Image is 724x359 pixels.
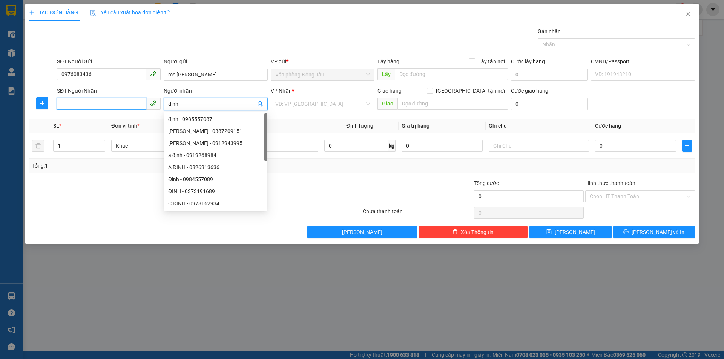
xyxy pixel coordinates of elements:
[271,88,292,94] span: VP Nhận
[164,87,267,95] div: Người nhận
[29,9,78,15] span: TẠO ĐƠN HÀNG
[164,57,267,66] div: Người gửi
[111,123,140,129] span: Đơn vị tính
[489,140,589,152] input: Ghi Chú
[377,58,399,64] span: Lấy hàng
[57,57,161,66] div: SĐT Người Gửi
[150,71,156,77] span: phone
[32,140,44,152] button: delete
[529,226,611,238] button: save[PERSON_NAME]
[377,98,397,110] span: Giao
[511,98,588,110] input: Cước giao hàng
[168,127,263,135] div: [PERSON_NAME] - 0387209151
[397,98,508,110] input: Dọc đường
[218,140,318,152] input: VD: Bàn, Ghế
[271,57,374,66] div: VP gửi
[555,228,595,236] span: [PERSON_NAME]
[511,69,588,81] input: Cước lấy hàng
[307,226,417,238] button: [PERSON_NAME]
[685,11,691,17] span: close
[90,9,170,15] span: Yêu cầu xuất hóa đơn điện tử
[29,10,34,15] span: plus
[347,123,373,129] span: Định lượng
[613,226,695,238] button: printer[PERSON_NAME] và In
[164,113,267,125] div: định - 0985557087
[164,125,267,137] div: nguyễn thị định - 0387209151
[150,100,156,106] span: phone
[419,226,528,238] button: deleteXóa Thông tin
[32,162,279,170] div: Tổng: 1
[164,149,267,161] div: a định - 0919268984
[168,187,263,196] div: ĐỊNH - 0373191689
[168,151,263,159] div: a định - 0919268984
[90,10,96,16] img: icon
[168,163,263,171] div: A ĐỊNH - 0826313636
[402,123,429,129] span: Giá trị hàng
[678,4,699,25] button: Close
[388,140,396,152] span: kg
[452,229,458,235] span: delete
[362,207,473,220] div: Chưa thanh toán
[474,180,499,186] span: Tổng cước
[595,123,621,129] span: Cước hàng
[433,87,508,95] span: [GEOGRAPHIC_DATA] tận nơi
[164,197,267,209] div: C ĐỊNH - 0978162934
[538,28,561,34] label: Gán nhãn
[632,228,684,236] span: [PERSON_NAME] và In
[275,69,370,80] span: Văn phòng Đồng Tàu
[546,229,552,235] span: save
[36,97,48,109] button: plus
[164,137,267,149] div: lê thị định - 0912943995
[53,123,59,129] span: SL
[486,119,592,133] th: Ghi chú
[377,68,395,80] span: Lấy
[168,115,263,123] div: định - 0985557087
[402,140,483,152] input: 0
[395,68,508,80] input: Dọc đường
[585,180,635,186] label: Hình thức thanh toán
[475,57,508,66] span: Lấy tận nơi
[37,100,48,106] span: plus
[511,58,545,64] label: Cước lấy hàng
[168,175,263,183] div: Định - 0984557089
[683,143,692,149] span: plus
[57,87,161,95] div: SĐT Người Nhận
[682,140,692,152] button: plus
[168,139,263,147] div: [PERSON_NAME] - 0912943995
[511,88,548,94] label: Cước giao hàng
[164,161,267,173] div: A ĐỊNH - 0826313636
[461,228,494,236] span: Xóa Thông tin
[377,88,402,94] span: Giao hàng
[116,140,207,151] span: Khác
[164,185,267,197] div: ĐỊNH - 0373191689
[623,229,629,235] span: printer
[168,199,263,208] div: C ĐỊNH - 0978162934
[257,101,263,107] span: user-add
[164,173,267,185] div: Định - 0984557089
[342,228,382,236] span: [PERSON_NAME]
[591,57,695,66] div: CMND/Passport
